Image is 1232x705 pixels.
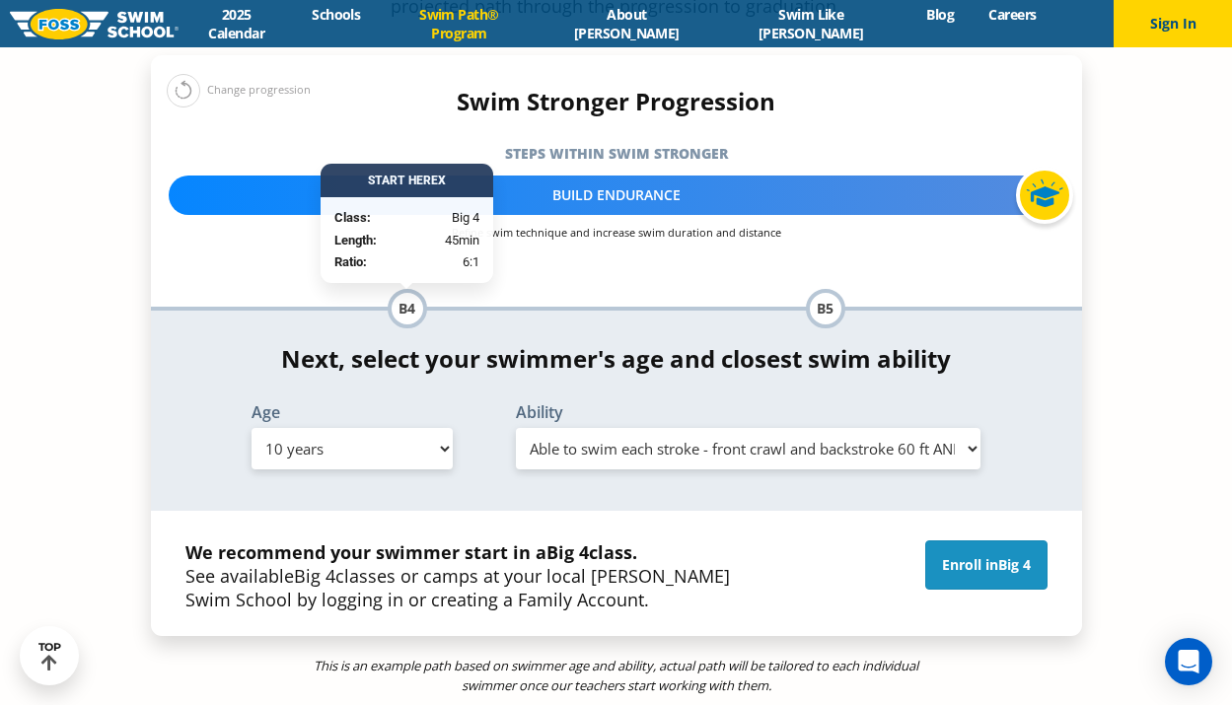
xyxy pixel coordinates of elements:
[516,404,981,420] label: Ability
[334,210,371,225] strong: Class:
[1165,638,1212,685] div: Open Intercom Messenger
[185,540,754,611] p: See available classes or camps at your local [PERSON_NAME] Swim School by logging in or creating ...
[151,345,1082,373] h4: Next, select your swimmer's age and closest swim ability
[151,88,1082,115] h4: Swim Stronger Progression
[909,5,972,24] a: Blog
[452,208,479,228] span: Big 4
[252,404,453,420] label: Age
[151,140,1082,168] h5: Steps within Swim Stronger
[10,9,179,39] img: FOSS Swim School Logo
[295,5,378,24] a: Schools
[167,73,311,107] div: Change progression
[541,5,713,42] a: About [PERSON_NAME]
[438,174,446,187] span: X
[169,225,1064,240] p: Refine swim technique and increase swim duration and distance
[388,289,427,328] div: B4
[925,540,1048,590] a: Enroll inBig 4
[546,540,589,564] span: Big 4
[334,254,367,269] strong: Ratio:
[713,5,909,42] a: Swim Like [PERSON_NAME]
[378,5,541,42] a: Swim Path® Program
[972,5,1053,24] a: Careers
[169,176,1064,215] div: Build Endurance
[185,540,637,564] strong: We recommend your swimmer start in a class.
[38,641,61,671] div: TOP
[998,555,1031,574] span: Big 4
[179,5,295,42] a: 2025 Calendar
[463,252,479,272] span: 6:1
[309,656,923,695] p: This is an example path based on swimmer age and ability, actual path will be tailored to each in...
[445,230,479,249] span: 45min
[806,289,845,328] div: B5
[321,164,493,197] div: Start Here
[334,232,377,247] strong: Length:
[294,564,335,588] span: Big 4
